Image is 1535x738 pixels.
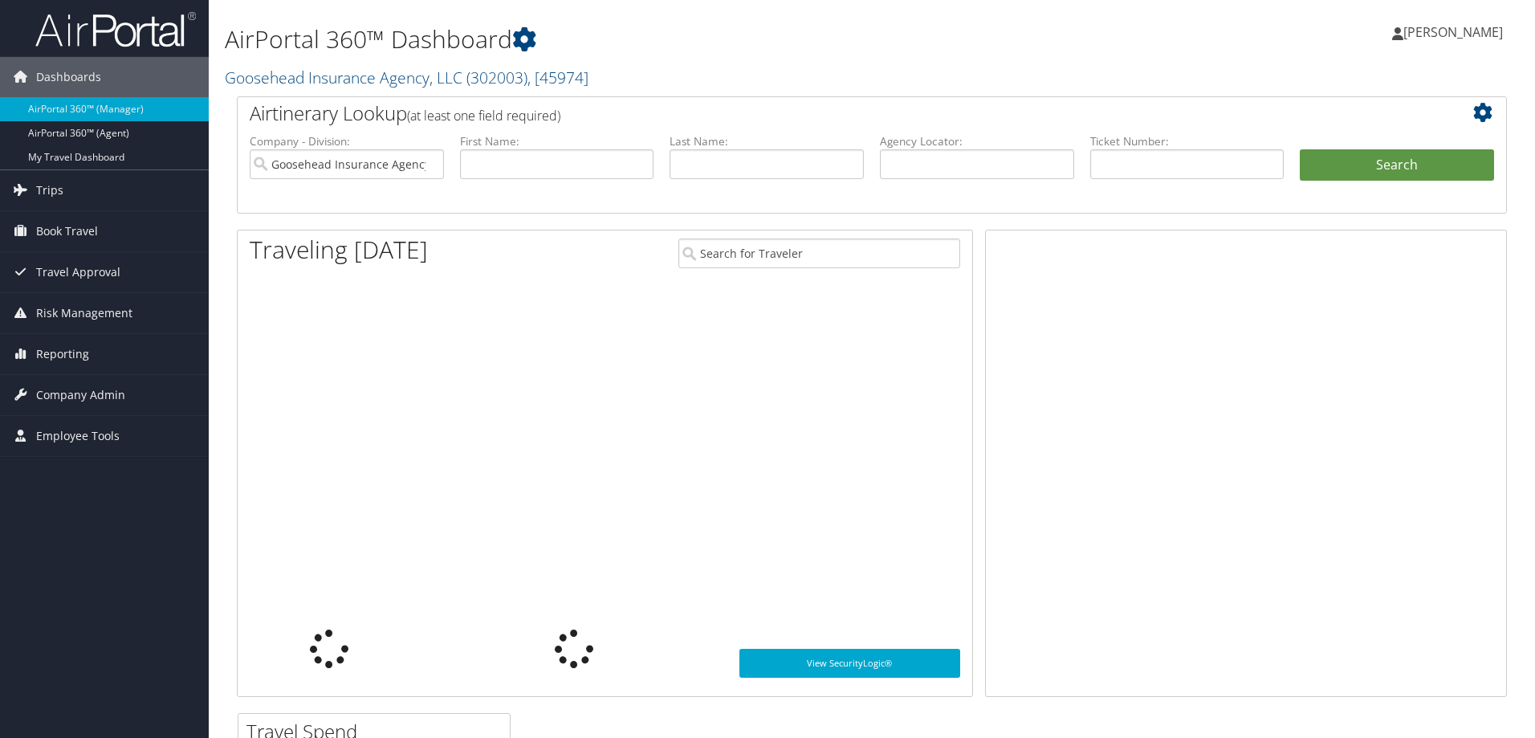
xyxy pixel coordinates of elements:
[1090,133,1285,149] label: Ticket Number:
[36,252,120,292] span: Travel Approval
[250,133,444,149] label: Company - Division:
[36,416,120,456] span: Employee Tools
[407,107,560,124] span: (at least one field required)
[225,67,588,88] a: Goosehead Insurance Agency, LLC
[739,649,960,678] a: View SecurityLogic®
[35,10,196,48] img: airportal-logo.png
[527,67,588,88] span: , [ 45974 ]
[880,133,1074,149] label: Agency Locator:
[36,293,132,333] span: Risk Management
[460,133,654,149] label: First Name:
[678,239,960,268] input: Search for Traveler
[225,22,1088,56] h1: AirPortal 360™ Dashboard
[670,133,864,149] label: Last Name:
[250,233,428,267] h1: Traveling [DATE]
[250,100,1388,127] h2: Airtinerary Lookup
[36,211,98,251] span: Book Travel
[36,57,101,97] span: Dashboards
[1403,23,1503,41] span: [PERSON_NAME]
[466,67,527,88] span: ( 302003 )
[36,375,125,415] span: Company Admin
[1392,8,1519,56] a: [PERSON_NAME]
[36,170,63,210] span: Trips
[36,334,89,374] span: Reporting
[1300,149,1494,181] button: Search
